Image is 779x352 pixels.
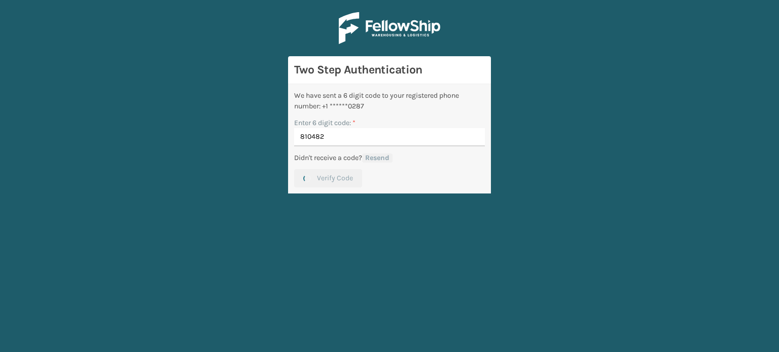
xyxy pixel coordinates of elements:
h3: Two Step Authentication [294,62,485,77]
button: Resend [362,153,393,163]
div: We have sent a 6 digit code to your registered phone number: +1 ******0287 [294,90,485,111]
button: Verify Code [294,169,362,187]
img: Logo [339,12,440,44]
p: Didn't receive a code? [294,152,362,163]
label: Enter 6 digit code: [294,118,356,128]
